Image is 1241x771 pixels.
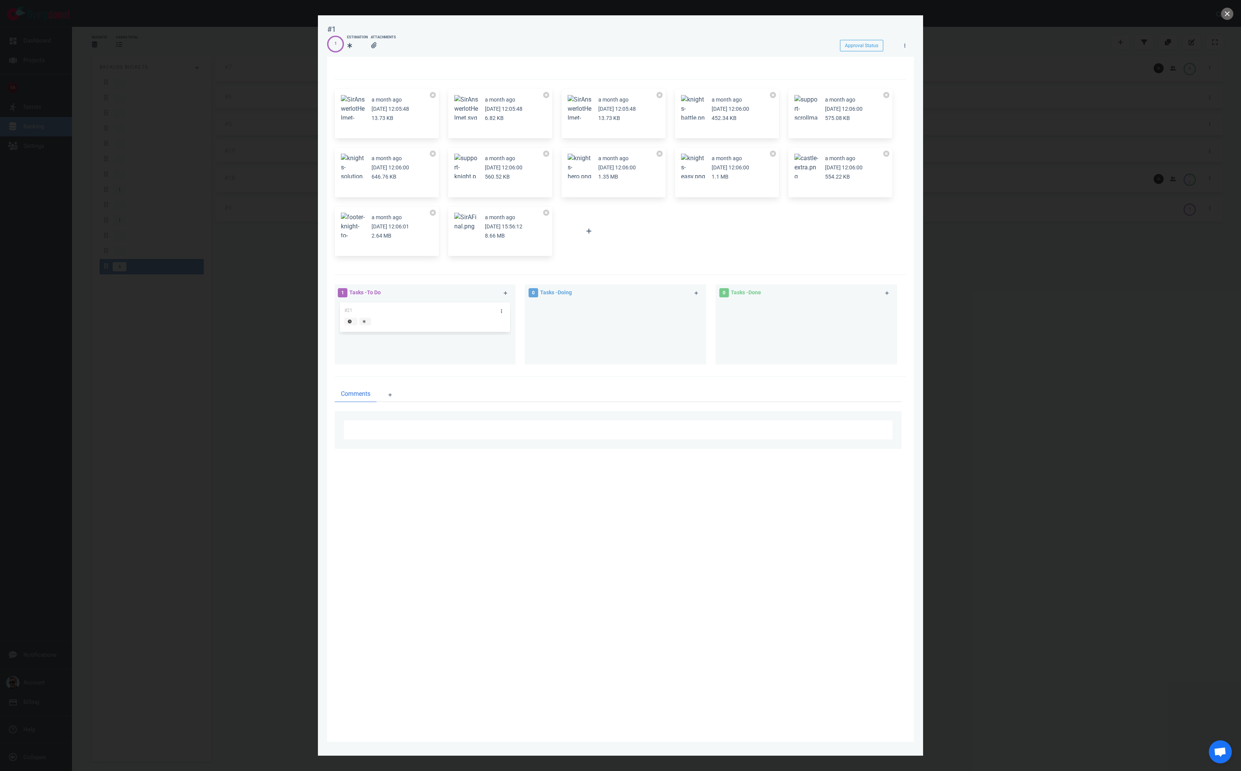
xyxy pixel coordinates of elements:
small: 13.73 KB [372,115,393,121]
small: 646.76 KB [372,174,396,180]
small: 560.52 KB [485,174,510,180]
small: a month ago [825,155,855,161]
small: a month ago [598,97,629,103]
small: a month ago [712,155,742,161]
button: Zoom image [568,154,592,181]
small: 554.22 KB [825,174,850,180]
small: [DATE] 12:06:00 [372,164,409,171]
small: [DATE] 15:56:12 [485,223,522,230]
small: a month ago [372,214,402,220]
span: 1 [338,288,347,297]
button: Zoom image [794,95,819,132]
small: [DATE] 12:06:00 [712,106,749,112]
small: a month ago [485,155,515,161]
div: #1 [327,25,336,34]
small: 575.08 KB [825,115,850,121]
small: [DATE] 12:06:01 [372,223,409,230]
small: a month ago [485,97,515,103]
small: a month ago [712,97,742,103]
small: 1.1 MB [712,174,729,180]
small: [DATE] 12:05:48 [372,106,409,112]
button: Zoom image [681,154,706,181]
button: Zoom image [341,95,365,150]
small: [DATE] 12:06:00 [825,106,863,112]
small: a month ago [372,155,402,161]
span: #21 [344,308,352,313]
small: [DATE] 12:05:48 [485,106,522,112]
button: Zoom image [454,154,479,190]
span: Comments [341,389,370,399]
div: Estimation [347,35,368,40]
small: 452.34 KB [712,115,737,121]
button: Zoom image [454,213,479,231]
span: Tasks - To Do [349,289,381,295]
small: [DATE] 12:06:00 [485,164,522,171]
small: 6.82 KB [485,115,504,121]
small: 13.73 KB [598,115,620,121]
small: [DATE] 12:06:00 [825,164,863,171]
span: 0 [529,288,538,297]
button: Approval Status [840,40,883,51]
button: Zoom image [568,95,592,150]
small: a month ago [598,155,629,161]
button: Zoom image [341,213,365,259]
small: [DATE] 12:06:00 [712,164,749,171]
small: a month ago [485,214,515,220]
small: [DATE] 12:05:48 [598,106,636,112]
button: Zoom image [681,95,706,132]
button: close [1221,8,1233,20]
div: Open de chat [1209,740,1232,763]
small: 1.35 MB [598,174,618,180]
small: 8.66 MB [485,233,505,239]
small: [DATE] 12:06:00 [598,164,636,171]
small: a month ago [372,97,402,103]
button: Zoom image [454,95,479,123]
div: Attachments [371,35,396,40]
small: 2.64 MB [372,233,391,239]
span: Tasks - Doing [540,289,572,295]
button: Zoom image [341,154,365,190]
span: Tasks - Done [731,289,761,295]
button: Zoom image [794,154,819,181]
small: a month ago [825,97,855,103]
span: 0 [719,288,729,297]
div: 1 [334,41,337,47]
